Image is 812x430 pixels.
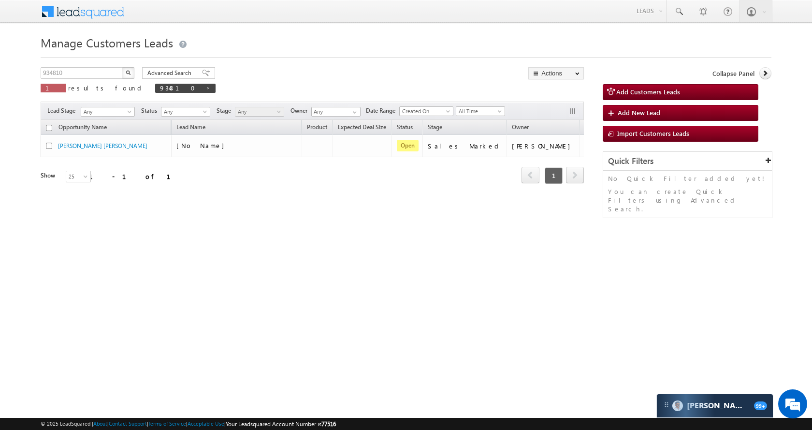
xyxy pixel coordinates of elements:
input: Type to Search [311,107,361,117]
a: Stage [423,122,447,134]
span: Status [141,106,161,115]
a: next [566,168,584,183]
span: Manage Customers Leads [41,35,173,50]
a: Created On [399,106,453,116]
div: carter-dragCarter[PERSON_NAME]99+ [656,394,773,418]
span: results found [68,84,145,92]
span: Stage [428,123,442,131]
span: 1 [545,167,563,184]
span: next [566,167,584,183]
p: No Quick Filter added yet! [608,174,767,183]
div: Quick Filters [603,152,772,171]
span: prev [522,167,539,183]
a: [PERSON_NAME] [PERSON_NAME] [58,142,147,149]
span: [No Name] [176,141,229,149]
span: Lead Name [172,122,210,134]
span: Collapse Panel [712,69,754,78]
span: Date Range [366,106,399,115]
span: Actions [580,121,609,134]
div: Sales Marked [428,142,502,150]
input: Check all records [46,125,52,131]
span: Add New Lead [618,108,660,117]
span: 1 [45,84,61,92]
span: 99+ [754,401,767,410]
span: Owner [290,106,311,115]
a: Status [392,122,418,134]
a: Acceptable Use [188,420,224,427]
span: Product [307,123,327,131]
span: 25 [66,172,92,181]
div: 1 - 1 of 1 [89,171,182,182]
span: Owner [512,123,529,131]
span: 934810 [160,84,201,92]
span: Stage [217,106,235,115]
span: Import Customers Leads [617,129,689,137]
div: Show [41,171,58,180]
span: Add Customers Leads [616,88,680,96]
a: Terms of Service [148,420,186,427]
span: Advanced Search [147,69,194,77]
a: prev [522,168,539,183]
a: Show All Items [348,107,360,117]
span: 77516 [321,420,336,428]
span: Lead Stage [47,106,79,115]
span: Opportunity Name [58,123,107,131]
span: Any [161,107,207,116]
span: © 2025 LeadSquared | | | | | [41,419,336,429]
a: Opportunity Name [54,122,112,134]
a: Expected Deal Size [333,122,391,134]
a: 25 [66,171,91,182]
button: Actions [528,67,584,79]
span: Expected Deal Size [338,123,386,131]
a: Any [161,107,210,117]
a: Any [81,107,135,117]
span: Open [397,140,419,151]
span: Any [235,107,281,116]
a: About [93,420,107,427]
a: Contact Support [109,420,147,427]
img: Search [126,70,130,75]
div: [PERSON_NAME] [512,142,575,150]
span: All Time [456,107,502,116]
img: carter-drag [663,401,670,409]
span: Your Leadsquared Account Number is [226,420,336,428]
a: All Time [456,106,505,116]
a: Any [235,107,284,117]
p: You can create Quick Filters using Advanced Search. [608,187,767,213]
span: Created On [400,107,450,116]
span: Any [81,107,131,116]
